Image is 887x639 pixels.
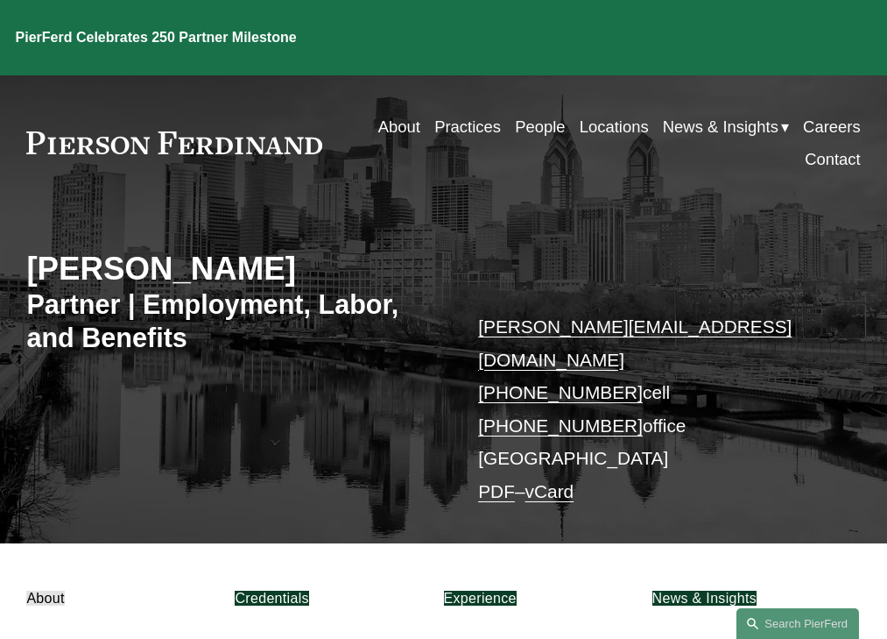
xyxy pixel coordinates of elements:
[580,110,649,143] a: Locations
[478,310,826,508] p: cell office [GEOGRAPHIC_DATA] –
[478,415,643,436] a: [PHONE_NUMBER]
[26,250,443,288] h2: [PERSON_NAME]
[525,481,574,501] a: vCard
[26,288,443,355] h3: Partner | Employment, Labor, and Benefits
[478,382,643,402] a: [PHONE_NUMBER]
[805,143,861,175] a: Contact
[434,110,501,143] a: Practices
[663,112,778,141] span: News & Insights
[478,481,515,501] a: PDF
[444,591,517,606] a: Experience
[478,316,792,370] a: [PERSON_NAME][EMAIL_ADDRESS][DOMAIN_NAME]
[235,591,308,606] a: Credentials
[803,110,861,143] a: Careers
[26,591,64,606] a: About
[736,608,859,639] a: Search this site
[16,30,297,45] strong: PierFerd Celebrates 250 Partner Milestone
[663,110,789,143] a: folder dropdown
[515,110,565,143] a: People
[652,591,757,606] a: News & Insights
[378,110,420,143] a: About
